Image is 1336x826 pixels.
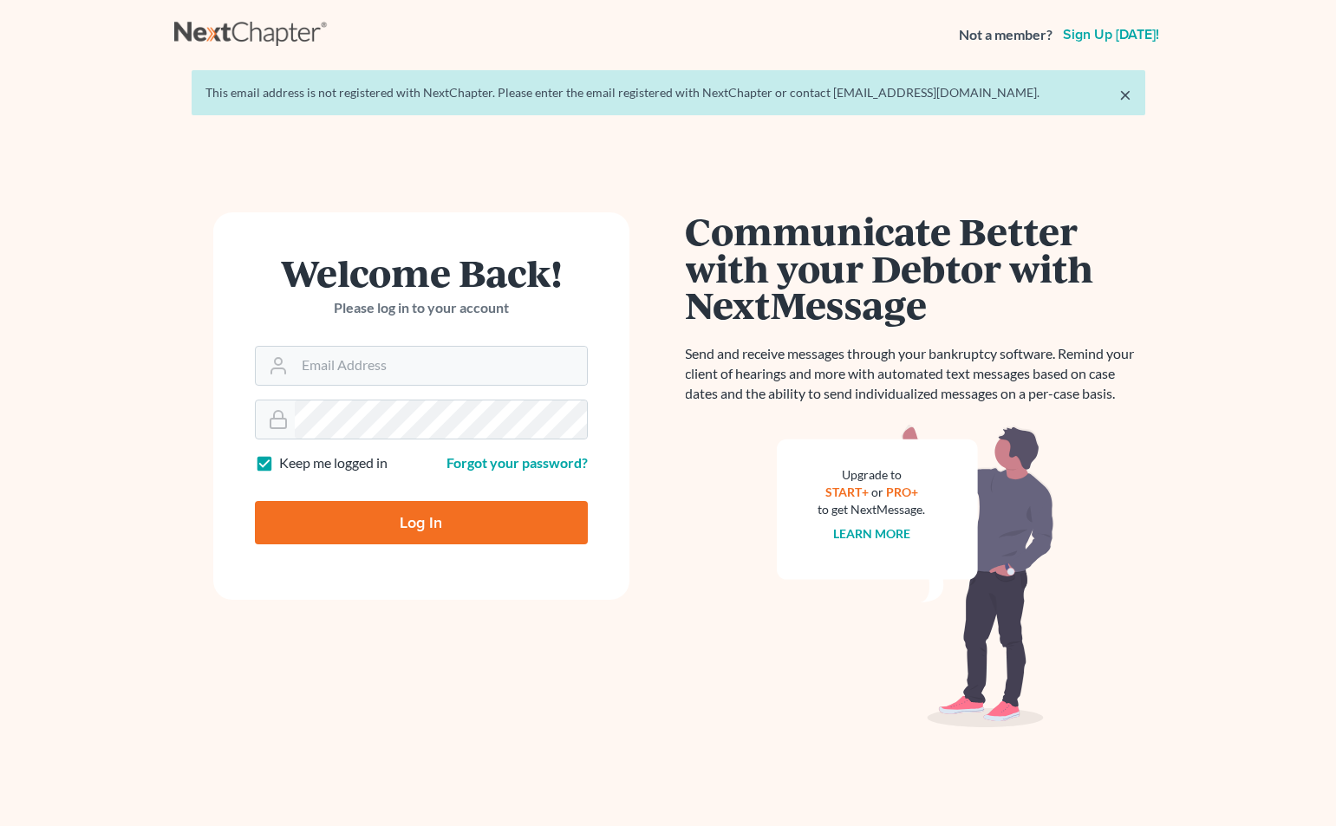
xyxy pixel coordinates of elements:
input: Log In [255,501,588,544]
input: Email Address [295,347,587,385]
div: Upgrade to [818,466,926,484]
div: This email address is not registered with NextChapter. Please enter the email registered with Nex... [205,84,1131,101]
a: START+ [825,485,869,499]
strong: Not a member? [959,25,1053,45]
a: Forgot your password? [446,454,588,471]
a: Sign up [DATE]! [1059,28,1163,42]
h1: Communicate Better with your Debtor with NextMessage [686,212,1145,323]
div: to get NextMessage. [818,501,926,518]
img: nextmessage_bg-59042aed3d76b12b5cd301f8e5b87938c9018125f34e5fa2b7a6b67550977c72.svg [777,425,1054,728]
p: Please log in to your account [255,298,588,318]
span: or [871,485,883,499]
p: Send and receive messages through your bankruptcy software. Remind your client of hearings and mo... [686,344,1145,404]
a: Learn more [833,526,910,541]
a: × [1119,84,1131,105]
a: PRO+ [886,485,918,499]
h1: Welcome Back! [255,254,588,291]
label: Keep me logged in [279,453,388,473]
